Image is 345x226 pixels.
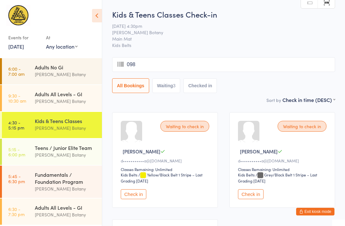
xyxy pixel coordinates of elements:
[35,211,96,218] div: [PERSON_NAME] Botany
[121,189,146,199] button: Check in
[121,167,211,172] div: Classes Remaining: Unlimited
[35,185,96,192] div: [PERSON_NAME] Botany
[2,58,102,84] a: 6:00 -7:00 amAdults No Gi[PERSON_NAME] Botany
[278,121,326,132] div: Waiting to check in
[112,29,325,35] span: [PERSON_NAME] Botany
[2,112,102,138] a: 4:30 -5:15 pmKids & Teens Classes[PERSON_NAME] Botany
[8,93,26,103] time: 9:30 - 10:30 am
[2,166,102,198] a: 5:45 -6:30 pmFundamentals / Foundation Program[PERSON_NAME] Botany
[35,90,96,97] div: Adults All Levels - GI
[112,42,335,48] span: Kids Belts
[238,189,264,199] button: Check in
[112,57,335,72] input: Search
[2,139,102,165] a: 5:15 -6:00 pmTeens / Junior Elite Team[PERSON_NAME] Botany
[238,158,328,163] div: d•••••••••••a@[DOMAIN_NAME]
[121,172,203,183] span: / Yellow/Black Belt 1 Stripe – Last Grading [DATE]
[35,124,96,132] div: [PERSON_NAME] Botany
[282,96,335,103] div: Check in time (DESC)
[8,43,24,50] a: [DATE]
[35,171,96,185] div: Fundamentals / Foundation Program
[35,117,96,124] div: Kids & Teens Classes
[238,172,255,177] div: Kids Belts
[35,204,96,211] div: Adults All Levels - GI
[238,172,317,183] span: / Grey/Black Belt 1 Stripe – Last Grading [DATE]
[121,172,137,177] div: Kids Belts
[296,208,334,215] button: Exit kiosk mode
[173,83,176,88] div: 3
[8,32,40,43] div: Events for
[35,64,96,71] div: Adults No Gi
[160,121,209,132] div: Waiting to check in
[112,9,335,19] h2: Kids & Teens Classes Check-in
[8,207,25,217] time: 6:30 - 7:30 pm
[2,85,102,111] a: 9:30 -10:30 amAdults All Levels - GI[PERSON_NAME] Botany
[35,151,96,159] div: [PERSON_NAME] Botany
[112,78,149,93] button: All Bookings
[123,148,160,155] span: [PERSON_NAME]
[240,148,278,155] span: [PERSON_NAME]
[8,147,25,157] time: 5:15 - 6:00 pm
[35,144,96,151] div: Teens / Junior Elite Team
[46,43,78,50] div: Any location
[112,35,325,42] span: Main Mat
[46,32,78,43] div: At
[35,97,96,105] div: [PERSON_NAME] Botany
[112,23,325,29] span: [DATE] 4:30pm
[238,167,328,172] div: Classes Remaining: Unlimited
[266,97,281,103] label: Sort by
[121,158,211,163] div: d•••••••••••a@[DOMAIN_NAME]
[8,174,25,184] time: 5:45 - 6:30 pm
[6,5,30,26] img: Gracie Botany
[2,199,102,225] a: 6:30 -7:30 pmAdults All Levels - GI[PERSON_NAME] Botany
[152,78,180,93] button: Waiting3
[8,120,24,130] time: 4:30 - 5:15 pm
[8,66,25,76] time: 6:00 - 7:00 am
[183,78,217,93] button: Checked in
[35,71,96,78] div: [PERSON_NAME] Botany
